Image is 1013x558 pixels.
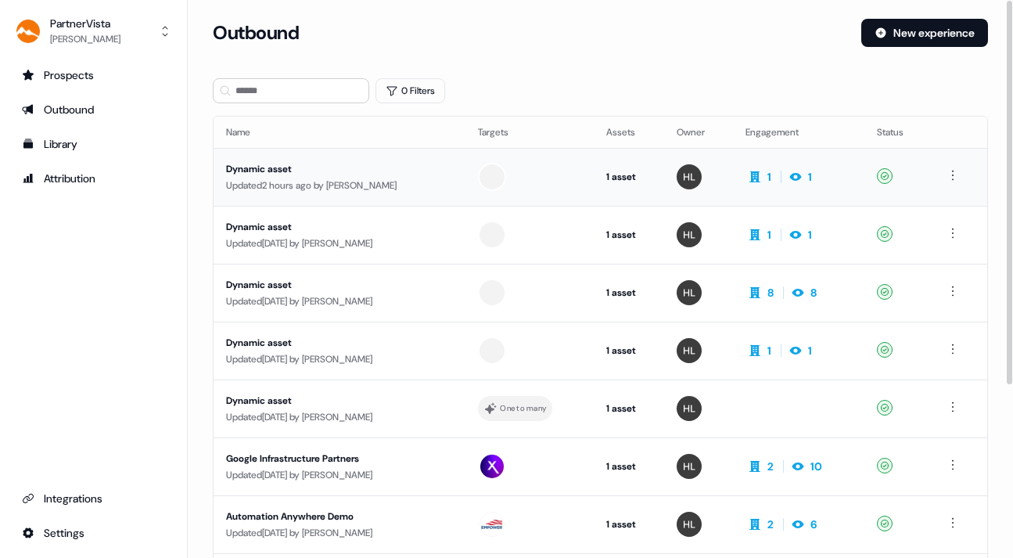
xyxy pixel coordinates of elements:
[22,136,165,152] div: Library
[767,343,771,358] div: 1
[13,486,174,511] a: Go to integrations
[677,280,702,305] img: Hondo
[606,343,652,358] div: 1 asset
[606,169,652,185] div: 1 asset
[226,161,453,177] div: Dynamic asset
[13,63,174,88] a: Go to prospects
[50,16,120,31] div: PartnerVista
[22,491,165,506] div: Integrations
[677,512,702,537] img: Hondo
[13,166,174,191] a: Go to attribution
[606,459,652,474] div: 1 asset
[226,467,453,483] div: Updated [DATE] by [PERSON_NAME]
[226,178,453,193] div: Updated 2 hours ago by [PERSON_NAME]
[226,335,453,351] div: Dynamic asset
[226,277,453,293] div: Dynamic asset
[22,67,165,83] div: Prospects
[13,520,174,545] a: Go to integrations
[767,227,771,243] div: 1
[594,117,664,148] th: Assets
[226,393,453,409] div: Dynamic asset
[808,169,812,185] div: 1
[375,78,445,103] button: 0 Filters
[22,102,165,117] div: Outbound
[677,454,702,479] img: Hondo
[864,117,931,148] th: Status
[226,219,453,235] div: Dynamic asset
[500,401,546,416] div: One to many
[13,97,174,122] a: Go to outbound experience
[22,171,165,186] div: Attribution
[13,131,174,157] a: Go to templates
[677,222,702,247] img: Hondo
[226,293,453,309] div: Updated [DATE] by [PERSON_NAME]
[808,227,812,243] div: 1
[767,459,774,474] div: 2
[213,21,299,45] h3: Outbound
[808,343,812,358] div: 1
[861,19,988,47] button: New experience
[226,451,453,466] div: Google Infrastructure Partners
[677,338,702,363] img: Hondo
[226,409,453,425] div: Updated [DATE] by [PERSON_NAME]
[767,169,771,185] div: 1
[226,509,453,524] div: Automation Anywhere Demo
[810,285,817,301] div: 8
[606,285,652,301] div: 1 asset
[606,517,652,532] div: 1 asset
[677,396,702,421] img: Hondo
[606,401,652,416] div: 1 asset
[13,13,174,50] button: PartnerVista[PERSON_NAME]
[50,31,120,47] div: [PERSON_NAME]
[226,525,453,541] div: Updated [DATE] by [PERSON_NAME]
[677,164,702,189] img: Hondo
[606,227,652,243] div: 1 asset
[810,517,817,532] div: 6
[226,351,453,367] div: Updated [DATE] by [PERSON_NAME]
[214,117,465,148] th: Name
[22,525,165,541] div: Settings
[767,285,774,301] div: 8
[810,459,822,474] div: 10
[733,117,864,148] th: Engagement
[664,117,733,148] th: Owner
[226,236,453,251] div: Updated [DATE] by [PERSON_NAME]
[465,117,593,148] th: Targets
[767,517,774,532] div: 2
